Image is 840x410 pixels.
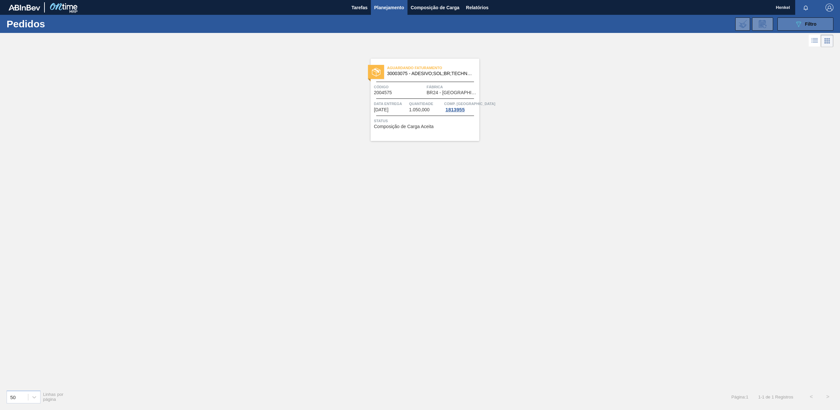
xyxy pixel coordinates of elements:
[372,68,380,76] img: status
[7,20,109,28] h1: Pedidos
[9,5,40,11] img: TNhmsLtSVTkK8tSr43FrP2fwEKptu5GPRR3wAAAABJRU5ErkJggg==
[795,3,816,12] button: Notificações
[374,124,434,129] span: Composição de Carga Aceita
[387,71,474,76] span: 30003075 - ADESIVO;SOL;BR;TECHNOMELT SUPRA HT 35125
[351,4,368,12] span: Tarefas
[758,395,793,399] span: 1 - 1 de 1 Registros
[374,107,388,112] span: 21/08/2025
[374,4,404,12] span: Planejamento
[43,392,64,402] span: Linhas por página
[411,4,460,12] span: Composição de Carga
[374,90,392,95] span: 2004575
[466,4,489,12] span: Relatórios
[444,107,466,112] div: 1813955
[752,17,773,31] div: Solicitação de Revisão de Pedidos
[374,84,425,90] span: Código
[805,21,817,27] span: Filtro
[387,65,479,71] span: Aguardando Faturamento
[731,395,748,399] span: Página : 1
[444,100,478,112] a: Comp. [GEOGRAPHIC_DATA]1813955
[821,35,833,47] div: Visão em Cards
[826,4,833,12] img: Logout
[374,118,478,124] span: Status
[374,100,407,107] span: Data entrega
[803,389,820,405] button: <
[735,17,750,31] div: Importar Negociações dos Pedidos
[444,100,495,107] span: Comp. Carga
[409,100,443,107] span: Quantidade
[777,17,833,31] button: Filtro
[10,394,16,400] div: 50
[820,389,836,405] button: >
[361,59,479,141] a: statusAguardando Faturamento30003075 - ADESIVO;SOL;BR;TECHNOMELT SUPRA HT 35125Código2004575Fábri...
[427,84,478,90] span: Fábrica
[809,35,821,47] div: Visão em Lista
[409,107,430,112] span: 1.050,000
[427,90,478,95] span: BR24 - Ponta Grossa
